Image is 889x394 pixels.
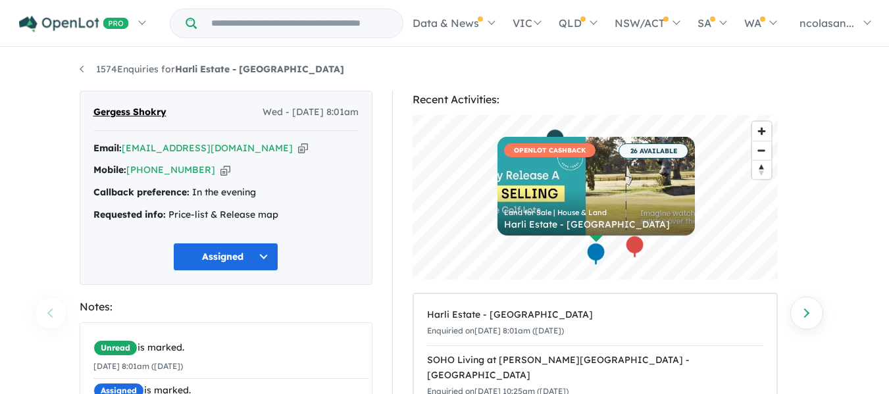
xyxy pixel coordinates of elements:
img: Openlot PRO Logo White [19,16,129,32]
a: [PHONE_NUMBER] [126,164,215,176]
button: Reset bearing to north [752,160,771,179]
button: Copy [220,163,230,177]
div: Harli Estate - [GEOGRAPHIC_DATA] [427,307,763,323]
strong: Email: [93,142,122,154]
strong: Harli Estate - [GEOGRAPHIC_DATA] [175,63,344,75]
div: Land for Sale | House & Land [504,209,688,216]
div: In the evening [93,185,359,201]
span: Gergess Shokry [93,105,166,120]
a: 1574Enquiries forHarli Estate - [GEOGRAPHIC_DATA] [80,63,344,75]
strong: Mobile: [93,164,126,176]
a: Harli Estate - [GEOGRAPHIC_DATA]Enquiried on[DATE] 8:01am ([DATE]) [427,301,763,346]
canvas: Map [413,115,778,280]
div: Map marker [586,242,605,266]
span: Reset bearing to north [752,160,771,179]
nav: breadcrumb [80,62,810,78]
small: Enquiried on [DATE] 8:01am ([DATE]) [427,326,564,335]
span: Unread [93,340,138,356]
span: OPENLOT CASHBACK [504,143,596,157]
button: Zoom in [752,122,771,141]
span: Wed - [DATE] 8:01am [263,105,359,120]
div: Harli Estate - [GEOGRAPHIC_DATA] [504,220,688,229]
strong: Requested info: [93,209,166,220]
div: Map marker [545,128,565,153]
a: OPENLOT CASHBACK 26 AVAILABLE Land for Sale | House & Land Harli Estate - [GEOGRAPHIC_DATA] [497,137,695,235]
input: Try estate name, suburb, builder or developer [199,9,400,37]
div: Recent Activities: [413,91,778,109]
button: Zoom out [752,141,771,160]
div: Map marker [624,235,644,259]
span: Zoom out [752,141,771,160]
button: Assigned [173,243,278,271]
div: SOHO Living at [PERSON_NAME][GEOGRAPHIC_DATA] - [GEOGRAPHIC_DATA] [427,353,763,384]
div: is marked. [93,340,368,356]
span: 26 AVAILABLE [619,143,688,159]
strong: Callback preference: [93,186,190,198]
span: ncolasan... [800,16,854,30]
small: [DATE] 8:01am ([DATE]) [93,361,183,371]
div: Map marker [546,130,565,154]
a: [EMAIL_ADDRESS][DOMAIN_NAME] [122,142,293,154]
div: Price-list & Release map [93,207,359,223]
div: Notes: [80,298,372,316]
button: Copy [298,141,308,155]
